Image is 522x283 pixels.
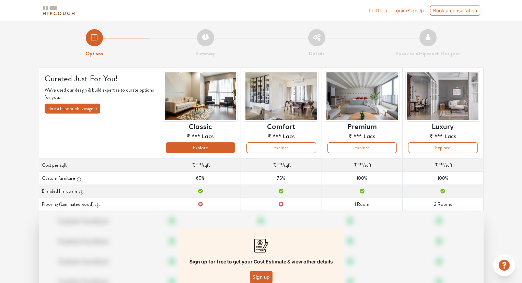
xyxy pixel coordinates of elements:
img: logo-horizontal.svg [42,4,76,16]
div: Book a consultation [430,5,480,16]
th: Custom furniture [39,172,160,185]
button: Explore [327,142,397,153]
h6: Luxury [432,122,454,130]
h6: Comfort [267,122,295,130]
img: header-preview [244,71,318,122]
span: Login/SignUp [393,8,424,13]
th: Branded Hardware [39,185,160,198]
strong: Details [309,50,324,57]
img: header-preview [325,71,399,122]
h6: Premium [347,122,377,130]
img: header-preview [163,71,238,122]
th: Cost per sqft [39,159,160,172]
td: 1 Room [322,198,402,211]
td: /sqft [160,159,241,172]
strong: Options [85,50,103,57]
td: 2 Rooms [403,198,483,211]
td: /sqft [241,159,322,172]
strong: Summary [196,50,215,57]
p: Sign up for free to get your Cost Estimate & view other details [189,258,333,265]
button: Hire a Hipcouch Designer [45,104,100,114]
td: 100% [322,172,402,185]
td: 75% [241,172,322,185]
td: 65% [160,172,241,185]
button: Explore [408,142,477,153]
p: We've used our design & build expertise to curate options for you. [45,86,154,101]
button: Explore [246,142,316,153]
strong: Speak to a Hipcouch Designer [396,50,460,57]
img: header-preview [405,71,480,122]
h6: Classic [189,122,212,130]
td: 100% [403,172,483,185]
a: Portfolio [369,7,387,14]
td: /sqft [403,159,483,172]
button: Explore [166,142,235,153]
th: Flooring (Laminated wood) [39,198,160,211]
h4: Curated Just For You! [45,73,154,84]
td: /sqft [322,159,402,172]
span: logo-horizontal.svg [42,3,76,18]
